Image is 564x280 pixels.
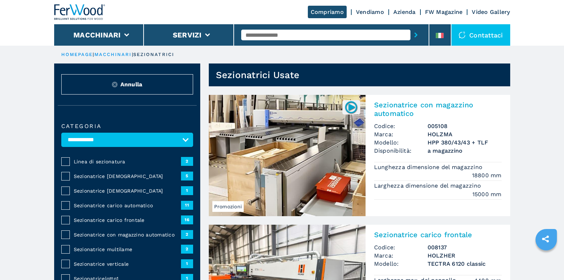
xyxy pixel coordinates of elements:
span: Codice: [374,122,428,130]
span: Modello: [374,260,428,268]
h3: 008137 [428,243,502,251]
a: macchinari [94,52,132,57]
p: sezionatrici [133,51,174,58]
span: Sezionatrice con magazzino automatico [74,231,181,238]
span: 1 [181,259,193,268]
p: Lunghezza dimensione del magazzino [374,163,485,171]
span: 1 [181,186,193,195]
h3: TECTRA 6120 classic [428,260,502,268]
span: | [93,52,94,57]
h3: HPP 380/43/43 + TLF [428,138,502,147]
img: Ferwood [54,4,105,20]
a: HOMEPAGE [61,52,93,57]
span: Annulla [120,80,143,88]
h3: HOLZMA [428,130,502,138]
img: Contattaci [459,31,466,39]
img: 005108 [344,100,358,114]
span: Sezionatrice [DEMOGRAPHIC_DATA] [74,187,181,194]
a: sharethis [537,230,554,248]
h3: HOLZHER [428,251,502,260]
a: Vendiamo [356,9,384,15]
span: Promozioni [212,201,244,212]
span: Sezionatrice [DEMOGRAPHIC_DATA] [74,173,181,180]
button: ResetAnnulla [61,74,193,95]
span: 11 [181,201,193,209]
a: Compriamo [308,6,347,18]
button: Macchinari [73,31,121,39]
img: Sezionatrice con magazzino automatico HOLZMA HPP 380/43/43 + TLF [209,95,366,216]
button: submit-button [410,27,421,43]
img: Reset [112,82,118,87]
h1: Sezionatrici Usate [216,69,300,81]
a: Video Gallery [472,9,510,15]
span: 2 [181,245,193,253]
div: Contattaci [451,24,510,46]
p: Larghezza dimensione del magazzino [374,182,483,190]
h2: Sezionatrice carico frontale [374,230,502,239]
em: 15000 mm [472,190,502,198]
a: Sezionatrice con magazzino automatico HOLZMA HPP 380/43/43 + TLFPromozioni005108Sezionatrice con ... [209,95,510,216]
span: | [132,52,133,57]
span: Modello: [374,138,428,147]
a: FW Magazine [425,9,463,15]
span: Sezionatrice carico automatico [74,202,181,209]
span: a magazzino [428,147,502,155]
span: Sezionatrice multilame [74,246,181,253]
iframe: Chat [534,248,559,275]
span: Disponibilità: [374,147,428,155]
span: Marca: [374,251,428,260]
span: 5 [181,172,193,180]
em: 18800 mm [472,171,502,179]
span: Sezionatrice carico frontale [74,217,181,224]
button: Servizi [173,31,202,39]
h3: 005108 [428,122,502,130]
a: Azienda [393,9,416,15]
h2: Sezionatrice con magazzino automatico [374,101,502,118]
span: Sezionatrice verticale [74,260,181,268]
span: 2 [181,157,193,166]
span: Codice: [374,243,428,251]
span: Linea di sezionatura [74,158,181,165]
label: Categoria [61,123,193,129]
span: Marca: [374,130,428,138]
span: 16 [181,215,193,224]
span: 2 [181,230,193,239]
